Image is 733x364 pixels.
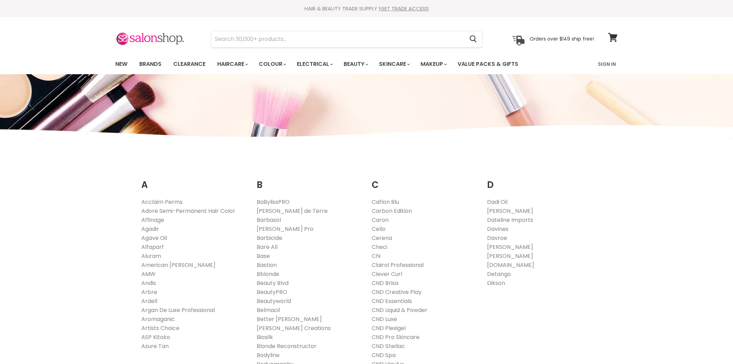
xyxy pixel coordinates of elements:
[257,169,362,192] h2: B
[372,207,412,215] a: Carbon Edition
[257,207,328,215] a: [PERSON_NAME] de Terre
[452,57,523,71] a: Value Packs & Gifts
[257,234,282,242] a: Barbicide
[338,57,372,71] a: Beauty
[372,315,397,323] a: CND Luxe
[211,31,464,47] input: Search
[372,324,406,332] a: CND Plexigel
[372,279,398,287] a: CND Brisa
[134,57,167,71] a: Brands
[212,57,252,71] a: Haircare
[257,270,279,278] a: Bblonde
[257,216,281,224] a: Barbasol
[141,216,164,224] a: Affinage
[257,261,277,269] a: Bastion
[141,261,215,269] a: American [PERSON_NAME]
[141,252,161,260] a: Aluram
[110,57,133,71] a: New
[374,57,414,71] a: Skincare
[380,5,429,12] a: GET TRADE ACCESS
[257,333,273,341] a: Biosilk
[292,57,337,71] a: Electrical
[107,54,626,74] nav: Main
[487,243,533,251] a: [PERSON_NAME]
[110,54,559,74] ul: Main menu
[372,351,396,359] a: CND Spa
[257,351,280,359] a: Bodyline
[141,198,183,206] a: Acclaim Perms
[487,198,507,206] a: Dadi Oil
[372,252,380,260] a: Chi
[141,270,156,278] a: AMW
[372,243,387,251] a: Checi
[487,252,533,260] a: [PERSON_NAME]
[141,306,215,314] a: Argan De Luxe Professional
[257,225,313,233] a: [PERSON_NAME] Pro
[257,252,270,260] a: Base
[257,297,291,305] a: Beautyworld
[464,31,482,47] button: Search
[141,207,235,215] a: Adore Semi-Permanent Hair Color
[141,225,159,233] a: Agadir
[487,216,533,224] a: Dateline Imports
[141,333,170,341] a: ASP Kitoko
[141,297,157,305] a: Ardell
[487,234,507,242] a: Davroe
[257,306,280,314] a: Belmacil
[141,169,246,192] h2: A
[372,288,422,296] a: CND Creative Play
[141,315,175,323] a: Aromaganic
[594,57,620,71] a: Sign In
[257,315,322,323] a: Better [PERSON_NAME]
[257,324,331,332] a: [PERSON_NAME] Creations
[487,279,505,287] a: Dikson
[257,342,317,350] a: Blonde Reconstructor
[372,261,424,269] a: Clairol Professional
[211,31,483,47] form: Product
[257,198,290,206] a: BaBylissPRO
[257,243,277,251] a: Bare All
[372,297,412,305] a: CND Essentials
[530,36,594,42] p: Orders over $149 ship free!
[372,333,420,341] a: CND Pro Skincare
[372,306,427,314] a: CND Liquid & Powder
[487,207,533,215] a: [PERSON_NAME]
[141,288,157,296] a: Arbre
[168,57,211,71] a: Clearance
[141,279,156,287] a: Andis
[487,169,592,192] h2: D
[141,342,169,350] a: Azure Tan
[141,243,164,251] a: Alfaparf
[257,288,287,296] a: BeautyPRO
[487,270,511,278] a: Detango
[372,270,402,278] a: Clever Curl
[372,234,392,242] a: Cerena
[415,57,451,71] a: Makeup
[487,261,534,269] a: [DOMAIN_NAME]
[372,216,389,224] a: Caron
[141,324,179,332] a: Artists Choice
[372,342,405,350] a: CND Shellac
[257,279,289,287] a: Beauty Blvd
[487,225,509,233] a: Davines
[254,57,290,71] a: Colour
[372,225,386,233] a: Cello
[107,5,626,12] div: HAIR & BEAUTY TRADE SUPPLY |
[372,169,477,192] h2: C
[141,234,167,242] a: Agave Oil
[372,198,399,206] a: Caflon Blu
